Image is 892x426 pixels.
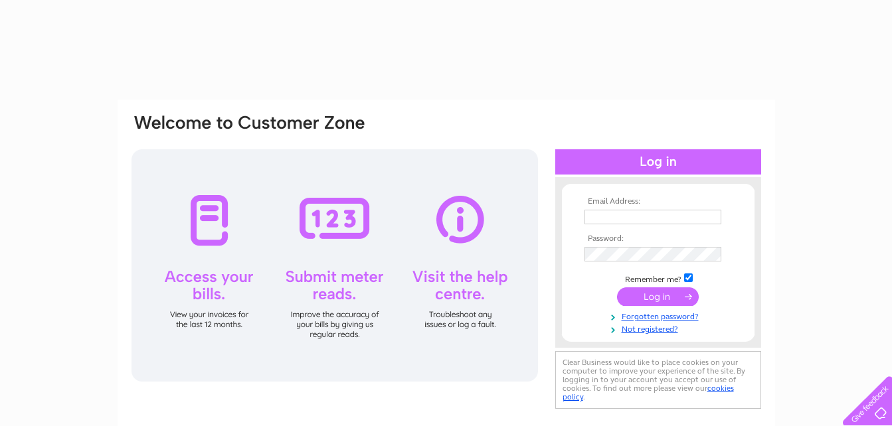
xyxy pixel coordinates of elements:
[584,322,735,334] a: Not registered?
[563,384,734,401] a: cookies policy
[555,351,761,409] div: Clear Business would like to place cookies on your computer to improve your experience of the sit...
[581,234,735,244] th: Password:
[581,197,735,206] th: Email Address:
[584,309,735,322] a: Forgotten password?
[617,287,699,306] input: Submit
[581,271,735,285] td: Remember me?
